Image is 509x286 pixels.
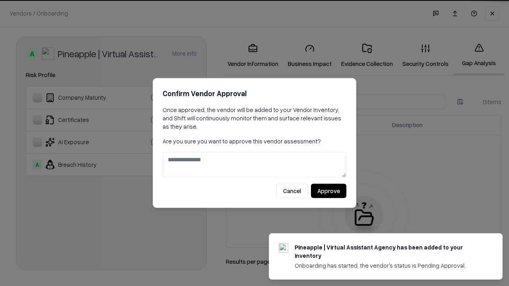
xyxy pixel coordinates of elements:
p: Are you sure you want to approve this vendor assessment? [163,137,346,145]
h2: Confirm Vendor Approval [163,88,346,99]
div: Pineapple | Virtual Assistant Agency has been added to your inventory [295,243,483,260]
div: Onboarding has started, the vendor's status is Pending Approval. [295,261,483,270]
button: Approve [311,184,346,198]
button: Cancel [276,184,308,198]
p: Once approved, the vendor will be added to your Vendor Inventory, and Shift will continuously mon... [163,106,346,131]
img: trypineapple.com [279,243,288,253]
